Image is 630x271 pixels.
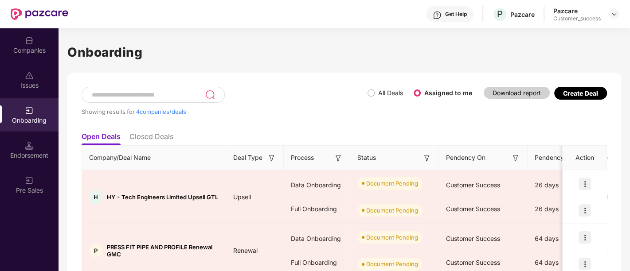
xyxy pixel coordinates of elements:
[226,193,258,201] span: Upsell
[366,259,418,268] div: Document Pending
[579,258,591,270] img: icon
[226,247,265,254] span: Renewal
[107,244,219,258] span: PRESS FIT PIPE AND PROFILE Renewal GMC
[528,197,594,221] div: 26 days
[563,146,607,170] th: Action
[511,154,520,163] img: svg+xml;base64,PHN2ZyB3aWR0aD0iMTYiIGhlaWdodD0iMTYiIHZpZXdCb3g9IjAgMCAxNiAxNiIgZmlsbD0ibm9uZSIgeG...
[423,154,431,163] img: svg+xml;base64,PHN2ZyB3aWR0aD0iMTYiIGhlaWdodD0iMTYiIHZpZXdCb3g9IjAgMCAxNiAxNiIgZmlsbD0ibm9uZSIgeG...
[366,233,418,242] div: Document Pending
[25,36,34,45] img: svg+xml;base64,PHN2ZyBpZD0iQ29tcGFuaWVzIiB4bWxucz0iaHR0cDovL3d3dy53My5vcmcvMjAwMC9zdmciIHdpZHRoPS...
[82,146,226,170] th: Company/Deal Name
[579,178,591,190] img: icon
[553,7,601,15] div: Pazcare
[446,259,500,266] span: Customer Success
[284,227,350,251] div: Data Onboarding
[553,15,601,22] div: Customer_success
[446,205,500,213] span: Customer Success
[579,204,591,217] img: icon
[579,231,591,244] img: icon
[82,132,121,145] li: Open Deals
[424,89,472,97] label: Assigned to me
[25,176,34,185] img: svg+xml;base64,PHN2ZyB3aWR0aD0iMjAiIGhlaWdodD0iMjAiIHZpZXdCb3g9IjAgMCAyMCAyMCIgZmlsbD0ibm9uZSIgeG...
[89,244,102,257] div: P
[267,154,276,163] img: svg+xml;base64,PHN2ZyB3aWR0aD0iMTYiIGhlaWdodD0iMTYiIHZpZXdCb3g9IjAgMCAxNiAxNiIgZmlsbD0ibm9uZSIgeG...
[535,153,580,163] span: Pendency
[233,153,262,163] span: Deal Type
[446,153,485,163] span: Pendency On
[497,9,503,19] span: P
[528,146,594,170] th: Pendency
[82,108,368,115] div: Showing results for
[528,173,594,197] div: 26 days
[366,179,418,188] div: Document Pending
[25,141,34,150] img: svg+xml;base64,PHN2ZyB3aWR0aD0iMTQuNSIgaGVpZ2h0PSIxNC41IiB2aWV3Qm94PSIwIDAgMTYgMTYiIGZpbGw9Im5vbm...
[610,11,618,18] img: svg+xml;base64,PHN2ZyBpZD0iRHJvcGRvd24tMzJ4MzIiIHhtbG5zPSJodHRwOi8vd3d3LnczLm9yZy8yMDAwL3N2ZyIgd2...
[129,132,173,145] li: Closed Deals
[357,153,376,163] span: Status
[284,173,350,197] div: Data Onboarding
[67,43,621,62] h1: Onboarding
[510,10,535,19] div: Pazcare
[366,206,418,215] div: Document Pending
[136,108,186,115] span: 4 companies/deals
[291,153,314,163] span: Process
[563,89,598,97] div: Create Deal
[25,106,34,115] img: svg+xml;base64,PHN2ZyB3aWR0aD0iMjAiIGhlaWdodD0iMjAiIHZpZXdCb3g9IjAgMCAyMCAyMCIgZmlsbD0ibm9uZSIgeG...
[446,181,500,189] span: Customer Success
[484,87,550,99] button: Download report
[284,197,350,221] div: Full Onboarding
[205,89,215,100] img: svg+xml;base64,PHN2ZyB3aWR0aD0iMjQiIGhlaWdodD0iMjUiIHZpZXdCb3g9IjAgMCAyNCAyNSIgZmlsbD0ibm9uZSIgeG...
[433,11,442,19] img: svg+xml;base64,PHN2ZyBpZD0iSGVscC0zMngzMiIgeG1sbnM9Imh0dHA6Ly93d3cudzMub3JnLzIwMDAvc3ZnIiB3aWR0aD...
[378,89,403,97] label: All Deals
[445,11,467,18] div: Get Help
[446,235,500,242] span: Customer Success
[25,71,34,80] img: svg+xml;base64,PHN2ZyBpZD0iSXNzdWVzX2Rpc2FibGVkIiB4bWxucz0iaHR0cDovL3d3dy53My5vcmcvMjAwMC9zdmciIH...
[11,8,68,20] img: New Pazcare Logo
[107,194,218,201] span: HY - Tech Engineers Limited Upsell GTL
[334,154,343,163] img: svg+xml;base64,PHN2ZyB3aWR0aD0iMTYiIGhlaWdodD0iMTYiIHZpZXdCb3g9IjAgMCAxNiAxNiIgZmlsbD0ibm9uZSIgeG...
[89,190,102,204] div: H
[528,227,594,251] div: 64 days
